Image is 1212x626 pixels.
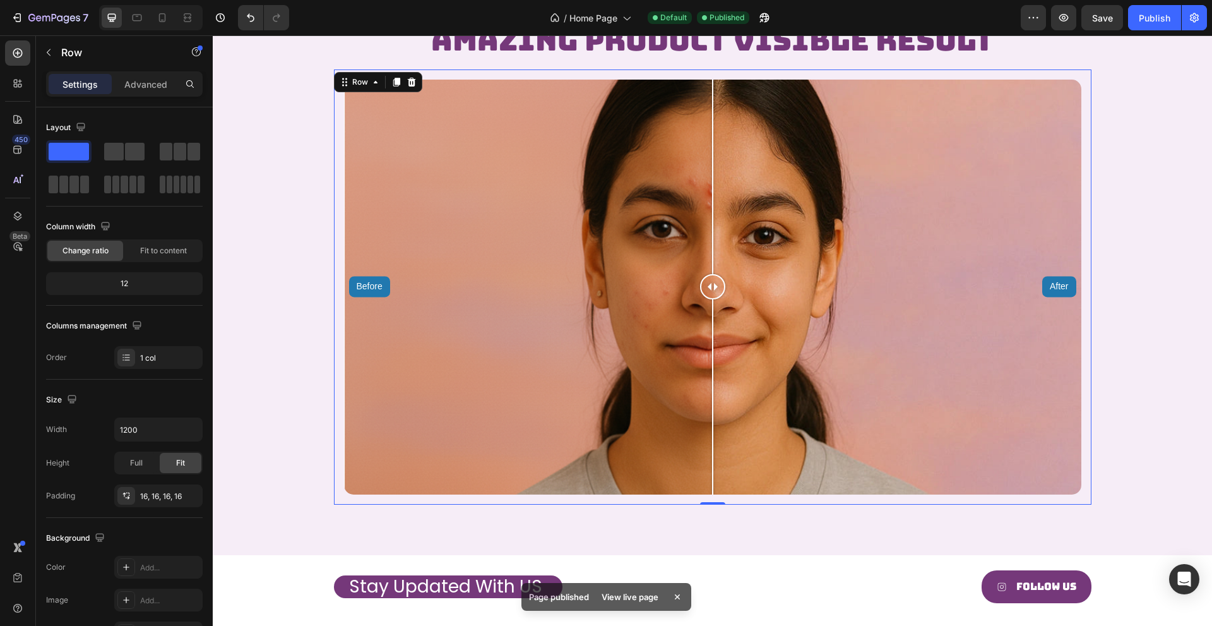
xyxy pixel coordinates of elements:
div: Open Intercom Messenger [1169,564,1199,594]
div: Background [46,530,107,547]
div: 450 [12,135,30,145]
p: Settings [62,78,98,91]
div: Layout [46,119,88,136]
a: Follow Us [769,535,879,569]
button: Publish [1128,5,1181,30]
div: Beta [9,231,30,241]
span: Default [660,12,687,23]
span: / [564,11,567,25]
input: Auto [115,418,202,441]
div: Padding [46,490,75,502]
div: View live page [594,588,666,606]
div: Width [46,424,67,435]
div: 12 [49,275,200,292]
button: Save [1081,5,1123,30]
button: 7 [5,5,94,30]
div: 16, 16, 16, 16 [140,491,199,502]
div: Publish [1139,11,1170,25]
div: Height [46,457,69,469]
span: Fit to content [140,245,187,256]
p: Advanced [124,78,167,91]
p: Row [61,45,169,60]
h2: Stay Updated With US [121,540,350,563]
div: Undo/Redo [238,5,289,30]
span: Save [1092,13,1113,23]
div: 1 col [140,352,199,364]
div: Column width [46,219,113,236]
div: Columns management [46,318,145,335]
span: Published [710,12,744,23]
div: Image [46,594,68,606]
div: Add... [140,595,199,606]
div: After [829,241,864,262]
iframe: Design area [213,35,1212,626]
span: Fit [176,457,185,469]
span: Change ratio [62,245,109,256]
div: Color [46,562,66,573]
span: Full [130,457,143,469]
p: Page published [529,591,589,603]
div: Order [46,352,67,363]
div: Add... [140,562,199,574]
p: Follow Us [804,543,864,561]
span: Home Page [569,11,617,25]
div: Row [137,41,158,52]
div: Size [46,392,80,409]
p: 7 [83,10,88,25]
